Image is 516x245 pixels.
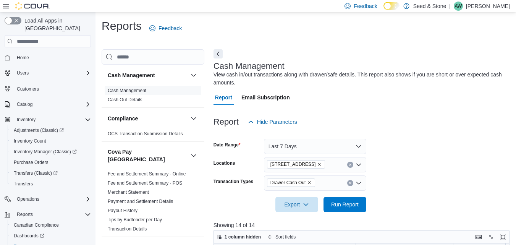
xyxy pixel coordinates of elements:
button: Operations [14,195,42,204]
button: Keyboard shortcuts [474,232,483,242]
div: Alex Wang [454,2,463,11]
span: Inventory [14,115,91,124]
span: Users [14,68,91,78]
span: Canadian Compliance [11,221,91,230]
span: Customers [14,84,91,93]
div: Compliance [102,129,204,141]
span: Home [17,55,29,61]
a: OCS Transaction Submission Details [108,131,183,136]
span: 1 column hidden [225,234,261,240]
a: Payment and Settlement Details [108,199,173,204]
button: Users [2,68,94,78]
span: Email Subscription [241,90,290,105]
span: Catalog [14,100,91,109]
button: Hide Parameters [245,114,300,130]
span: Adjustments (Classic) [11,126,91,135]
span: Merchant Statement [108,189,149,195]
span: Users [17,70,29,76]
label: Date Range [214,142,241,148]
a: Transfers (Classic) [11,169,61,178]
button: Next [214,49,223,58]
h3: Cash Management [214,62,285,71]
button: Inventory [14,115,39,124]
span: Export [280,197,314,212]
span: Fee and Settlement Summary - Online [108,171,186,177]
button: Compliance [189,114,198,123]
span: Dashboards [11,231,91,240]
span: Payout History [108,208,137,214]
span: Cash Management [108,88,146,94]
label: Locations [214,160,235,166]
span: Report [215,90,232,105]
button: Last 7 Days [264,139,366,154]
span: Inventory Manager (Classic) [11,147,91,156]
button: Open list of options [356,180,362,186]
span: Purchase Orders [14,159,49,165]
p: Showing 14 of 14 [214,221,513,229]
span: Home [14,53,91,62]
span: Sort fields [275,234,296,240]
span: Transfers [11,179,91,188]
button: Export [275,197,318,212]
a: Tips by Budtender per Day [108,217,162,222]
a: Inventory Manager (Classic) [8,146,94,157]
span: Fee and Settlement Summary - POS [108,180,182,186]
span: Transfers (Classic) [14,170,58,176]
span: Catalog [17,101,32,107]
button: Remove 512 Young Drive (Coquitlam) from selection in this group [317,162,322,167]
span: Payment and Settlement Details [108,198,173,204]
div: Cova Pay [GEOGRAPHIC_DATA] [102,169,204,237]
button: Canadian Compliance [8,220,94,230]
span: Purchase Orders [11,158,91,167]
input: Dark Mode [383,2,400,10]
label: Transaction Types [214,178,253,185]
button: Clear input [347,162,353,168]
span: Inventory Count [11,136,91,146]
span: Operations [17,196,39,202]
span: Feedback [354,2,377,10]
button: Enter fullscreen [498,232,508,242]
h3: Compliance [108,115,138,122]
button: Open list of options [356,162,362,168]
span: Feedback [159,24,182,32]
span: Inventory Count [14,138,46,144]
a: Adjustments (Classic) [11,126,67,135]
div: Cash Management [102,86,204,107]
span: Hide Parameters [257,118,297,126]
button: Run Report [324,197,366,212]
h3: Cash Management [108,71,155,79]
span: Load All Apps in [GEOGRAPHIC_DATA] [21,17,91,32]
h3: Report [214,117,239,127]
button: Cova Pay [GEOGRAPHIC_DATA] [108,148,188,163]
span: Customers [17,86,39,92]
span: Adjustments (Classic) [14,127,64,133]
span: Reports [14,210,91,219]
a: Transfers (Classic) [8,168,94,178]
span: AW [455,2,462,11]
div: View cash in/out transactions along with drawer/safe details. This report also shows if you are s... [214,71,509,87]
button: Remove Drawer Cash Out from selection in this group [307,180,312,185]
button: Catalog [14,100,36,109]
span: Inventory Manager (Classic) [14,149,77,155]
button: Users [14,68,32,78]
a: Purchase Orders [11,158,52,167]
a: Feedback [146,21,185,36]
span: Inventory [17,117,36,123]
button: Cash Management [189,71,198,80]
a: Dashboards [11,231,47,240]
button: Inventory [2,114,94,125]
span: Reports [17,211,33,217]
button: Reports [14,210,36,219]
span: Drawer Cash Out [267,178,315,187]
button: 1 column hidden [214,232,264,242]
h1: Reports [102,18,142,34]
button: Home [2,52,94,63]
a: Canadian Compliance [11,221,62,230]
a: Cash Management [108,88,146,93]
button: Operations [2,194,94,204]
span: Dashboards [14,233,44,239]
span: Tips by Budtender per Day [108,217,162,223]
a: Transaction Details [108,226,147,232]
button: Customers [2,83,94,94]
